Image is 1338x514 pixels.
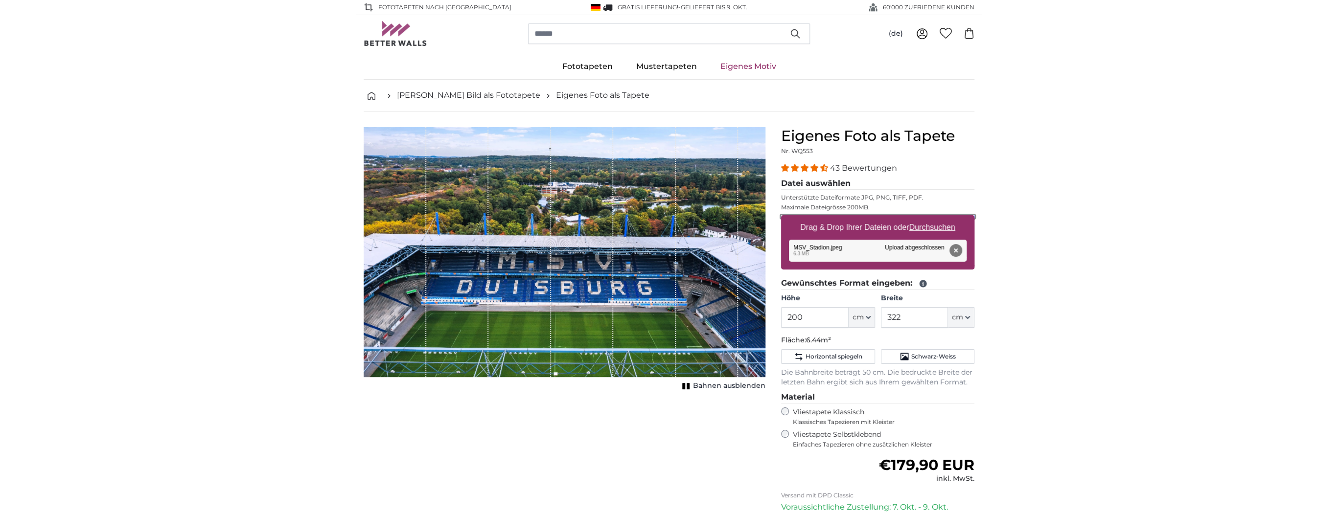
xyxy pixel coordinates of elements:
a: Eigenes Motiv [709,54,788,79]
img: Deutschland [591,4,600,11]
legend: Gewünschtes Format eingeben: [781,277,974,290]
span: Fototapeten nach [GEOGRAPHIC_DATA] [378,3,511,12]
nav: breadcrumbs [364,80,974,112]
button: (de) [880,25,910,43]
p: Fläche: [781,335,974,345]
legend: Datei auswählen [781,178,974,190]
a: Fototapeten [551,54,624,79]
p: Die Bahnbreite beträgt 50 cm. Die bedruckte Breite der letzten Bahn ergibt sich aus Ihrem gewählt... [781,368,974,387]
a: [PERSON_NAME] Bild als Fototapete [397,89,540,101]
div: 1 of 1 [364,127,765,393]
label: Höhe [781,293,875,303]
label: Vliestapete Selbstklebend [793,430,974,448]
span: 43 Bewertungen [830,163,897,173]
h1: Eigenes Foto als Tapete [781,127,974,145]
button: Bahnen ausblenden [679,379,765,393]
span: 60'000 ZUFRIEDENE KUNDEN [883,3,974,12]
span: - [678,3,747,11]
legend: Material [781,391,974,403]
label: Breite [881,293,974,303]
span: GRATIS Lieferung! [618,3,678,11]
span: cm [853,313,864,322]
div: inkl. MwSt. [879,474,974,484]
u: Durchsuchen [909,223,955,231]
label: Vliestapete Klassisch [793,407,966,426]
span: Schwarz-Weiss [911,353,956,360]
p: Voraussichtliche Zustellung: 7. Okt. - 9. Okt. [781,501,974,513]
img: Betterwalls [364,21,427,46]
button: cm [849,307,875,328]
span: Geliefert bis 9. Okt. [681,3,747,11]
button: Schwarz-Weiss [881,349,974,364]
button: Horizontal spiegeln [781,349,875,364]
span: Bahnen ausblenden [693,381,765,391]
p: Versand mit DPD Classic [781,492,974,499]
button: cm [948,307,974,328]
label: Drag & Drop Ihrer Dateien oder [796,218,959,237]
span: Einfaches Tapezieren ohne zusätzlichen Kleister [793,441,974,448]
p: Unterstützte Dateiformate JPG, PNG, TIFF, PDF. [781,194,974,201]
span: Horizontal spiegeln [806,353,862,360]
span: Klassisches Tapezieren mit Kleister [793,418,966,426]
span: €179,90 EUR [879,456,974,474]
span: cm [952,313,963,322]
p: Maximale Dateigrösse 200MB. [781,203,974,211]
span: 4.40 stars [781,163,830,173]
span: 6.44m² [806,335,831,344]
a: Eigenes Foto als Tapete [556,89,649,101]
span: Nr. WQ553 [781,147,813,155]
a: Mustertapeten [624,54,709,79]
